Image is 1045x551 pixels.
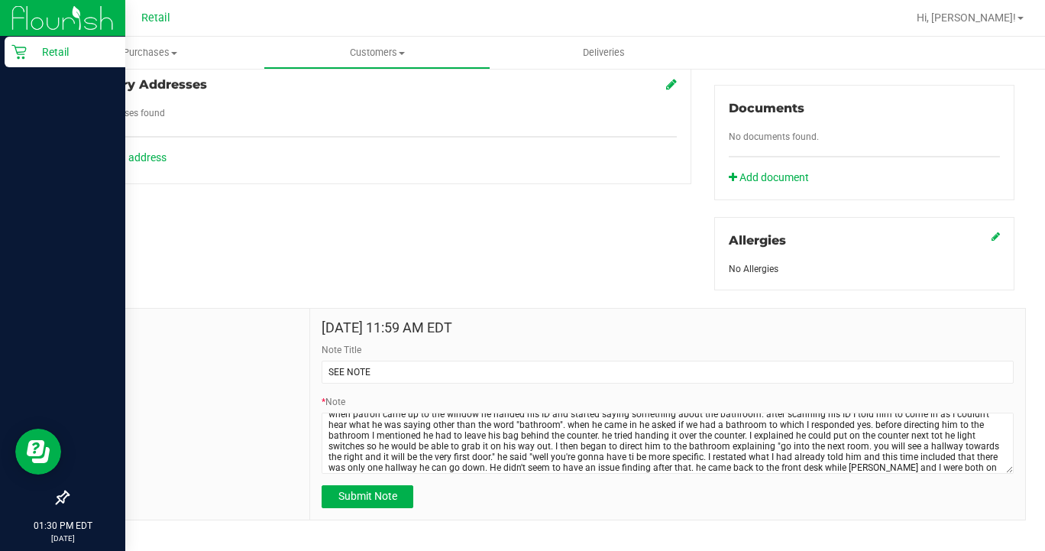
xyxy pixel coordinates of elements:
[338,490,397,502] span: Submit Note
[15,429,61,475] iframe: Resource center
[141,11,170,24] span: Retail
[27,43,118,61] p: Retail
[7,533,118,544] p: [DATE]
[562,46,645,60] span: Deliveries
[729,262,1000,276] div: No Allergies
[917,11,1016,24] span: Hi, [PERSON_NAME]!
[729,170,817,186] a: Add document
[82,77,207,92] span: Delivery Addresses
[37,37,264,69] a: Purchases
[322,320,1014,335] h4: [DATE] 11:59 AM EDT
[11,44,27,60] inline-svg: Retail
[37,46,264,60] span: Purchases
[79,320,298,339] span: Notes
[7,519,118,533] p: 01:30 PM EDT
[264,46,490,60] span: Customers
[322,485,413,508] button: Submit Note
[322,343,361,357] label: Note Title
[729,101,804,115] span: Documents
[322,395,345,409] label: Note
[729,233,786,248] span: Allergies
[264,37,490,69] a: Customers
[729,131,819,142] span: No documents found.
[490,37,717,69] a: Deliveries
